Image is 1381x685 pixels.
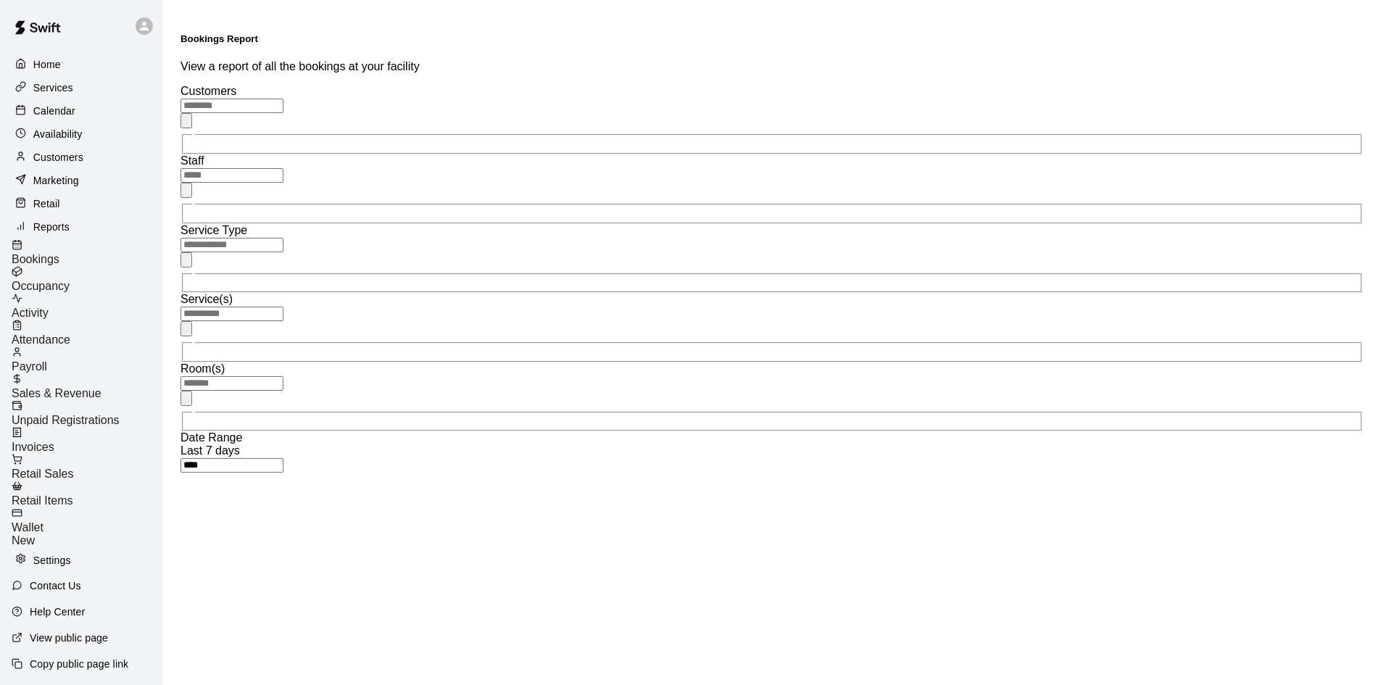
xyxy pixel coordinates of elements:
[12,146,152,168] a: Customers
[12,253,59,265] span: Bookings
[181,444,1364,457] div: Last 7 days
[30,657,128,671] p: Copy public page link
[12,280,70,292] span: Occupancy
[12,123,152,145] a: Availability
[181,60,1364,73] p: View a report of all the bookings at your facility
[12,333,70,346] span: Attendance
[12,54,152,75] a: Home
[181,33,1364,44] h5: Bookings Report
[12,549,152,571] a: Settings
[12,170,152,191] a: Marketing
[181,154,204,167] span: Staff
[12,400,163,427] a: Unpaid Registrations
[12,100,152,122] a: Calendar
[33,196,60,211] p: Retail
[33,220,70,234] p: Reports
[33,173,79,188] p: Marketing
[12,441,54,453] span: Invoices
[181,321,192,336] button: Open
[181,113,192,128] button: Open
[12,414,120,426] span: Unpaid Registrations
[12,346,163,373] a: Payroll
[12,387,101,399] span: Sales & Revenue
[12,373,163,400] a: Sales & Revenue
[12,216,152,238] a: Reports
[181,362,225,375] span: Room(s)
[12,494,72,507] span: Retail Items
[181,431,242,444] span: Date Range
[12,468,73,480] span: Retail Sales
[181,252,192,267] button: Open
[12,507,163,547] a: WalletNew
[181,293,233,305] span: Service(s)
[12,427,163,454] a: Invoices
[181,224,247,236] span: Service Type
[12,481,163,507] a: Retail Items
[12,307,49,319] span: Activity
[30,605,85,619] p: Help Center
[12,293,163,320] a: Activity
[12,266,163,293] a: Occupancy
[12,534,35,547] span: New
[30,631,108,645] p: View public page
[181,183,192,198] button: Open
[181,85,236,97] span: Customers
[33,553,71,568] p: Settings
[33,150,83,165] p: Customers
[12,239,163,266] a: Bookings
[12,320,163,346] a: Attendance
[181,391,192,406] button: Open
[33,127,83,141] p: Availability
[33,57,61,72] p: Home
[12,360,47,373] span: Payroll
[33,104,75,118] p: Calendar
[12,454,163,481] a: Retail Sales
[33,80,73,95] p: Services
[12,77,152,99] a: Services
[30,578,81,593] p: Contact Us
[12,521,43,534] span: Wallet
[12,193,152,215] a: Retail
